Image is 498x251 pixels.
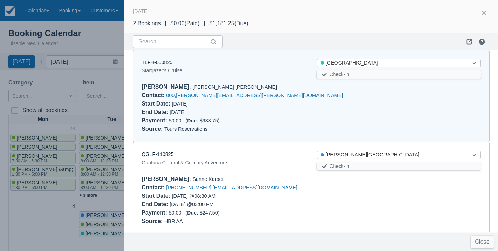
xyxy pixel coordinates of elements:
div: [PERSON_NAME] [PERSON_NAME] [142,83,481,91]
a: [EMAIL_ADDRESS][DOMAIN_NAME] [213,185,298,190]
div: Start Date : [142,101,172,107]
div: $0.00 [142,116,481,125]
div: Payment : [142,117,169,123]
div: End Date : [142,201,170,207]
div: $0.00 ( Paid ) [171,19,200,28]
div: End Date : [142,109,170,115]
a: [PERSON_NAME][EMAIL_ADDRESS][PERSON_NAME][DOMAIN_NAME] [176,93,343,98]
div: , [142,183,481,192]
div: | [161,19,170,28]
button: Check-in [317,70,481,79]
div: [PERSON_NAME][GEOGRAPHIC_DATA] [321,151,464,159]
a: [PHONE_NUMBER] [166,185,211,190]
div: Source : [142,218,164,224]
div: [GEOGRAPHIC_DATA] [321,59,464,67]
div: [DATE] [133,7,149,15]
div: Due: [187,210,199,216]
a: TLFH-050825 [142,60,172,65]
div: Source : [142,126,164,132]
div: Stargazer's Cruise [142,66,306,75]
div: $0.00 [142,209,481,217]
div: Sanne Karbet [142,175,481,183]
div: | [199,19,209,28]
div: Start Date : [142,193,172,199]
a: 000 [166,93,175,98]
span: Dropdown icon [471,60,478,67]
div: Contact : [142,92,166,98]
div: , [142,91,481,100]
div: [DATE] @ 03:00 PM [142,200,306,209]
div: [PERSON_NAME] : [142,176,192,182]
div: Payment : [142,210,169,216]
div: Contact : [142,184,166,190]
div: Due: [187,118,199,123]
div: HBR AA [142,217,481,225]
div: [PERSON_NAME] : [142,84,192,90]
div: [DATE] [142,108,306,116]
div: [DATE] [142,100,306,108]
div: Tours Reservations [142,125,481,133]
span: ( $247.50 ) [185,210,219,216]
button: Check-in [317,162,481,170]
input: Search [138,35,209,48]
button: Close [471,236,494,248]
div: [DATE] @ 08:30 AM [142,192,306,200]
div: $1,181.25 ( Due ) [209,19,248,28]
span: Dropdown icon [471,151,478,158]
a: QGLF-110825 [142,151,173,157]
div: 2 Bookings [133,19,161,28]
span: ( $933.75 ) [185,118,219,123]
div: Garifuna Cultural & Culinary Adventure [142,158,306,167]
